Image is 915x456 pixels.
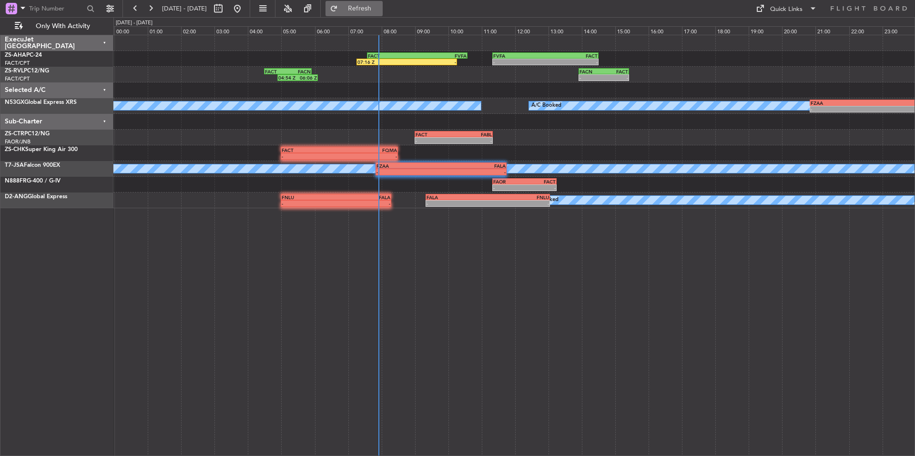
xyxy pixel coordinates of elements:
[339,153,397,159] div: -
[416,132,454,137] div: FACT
[579,69,604,74] div: FACN
[488,201,549,206] div: -
[357,59,407,65] div: 07:16 Z
[417,53,467,59] div: FVFA
[482,26,515,35] div: 11:00
[525,185,556,191] div: -
[416,138,454,143] div: -
[5,68,24,74] span: ZS-RVL
[5,147,78,152] a: ZS-CHKSuper King Air 300
[493,185,524,191] div: -
[493,179,524,184] div: FAOR
[549,26,582,35] div: 13:00
[582,26,615,35] div: 14:00
[376,169,441,175] div: -
[114,26,148,35] div: 00:00
[815,26,849,35] div: 21:00
[454,138,492,143] div: -
[336,194,390,200] div: FALA
[649,26,682,35] div: 16:00
[5,68,49,74] a: ZS-RVLPC12/NG
[579,75,604,81] div: -
[441,163,505,169] div: FALA
[427,194,488,200] div: FALA
[278,75,297,81] div: 04:54 Z
[340,5,380,12] span: Refresh
[5,178,61,184] a: N888FRG-400 / G-IV
[525,179,556,184] div: FACT
[493,59,545,65] div: -
[282,194,336,200] div: FNLU
[545,53,597,59] div: FACT
[5,131,24,137] span: ZS-CTR
[604,69,628,74] div: FACT
[441,169,505,175] div: -
[5,52,42,58] a: ZS-AHAPC-24
[282,147,339,153] div: FACT
[5,162,60,168] a: T7-JSAFalcon 900EX
[604,75,628,81] div: -
[25,23,101,30] span: Only With Activity
[298,75,317,81] div: 06:06 Z
[282,153,339,159] div: -
[248,26,281,35] div: 04:00
[116,19,152,27] div: [DATE] - [DATE]
[811,100,875,106] div: FZAA
[715,26,749,35] div: 18:00
[407,59,456,65] div: -
[162,4,207,13] span: [DATE] - [DATE]
[454,132,492,137] div: FABL
[29,1,84,16] input: Trip Number
[10,19,103,34] button: Only With Activity
[5,147,25,152] span: ZS-CHK
[448,26,482,35] div: 10:00
[181,26,214,35] div: 02:00
[545,59,597,65] div: -
[682,26,715,35] div: 17:00
[5,100,77,105] a: N53GXGlobal Express XRS
[325,1,383,16] button: Refresh
[493,53,545,59] div: FVFA
[849,26,883,35] div: 22:00
[348,26,382,35] div: 07:00
[5,60,30,67] a: FACT/CPT
[415,26,448,35] div: 09:00
[5,194,28,200] span: D2-ANG
[5,52,26,58] span: ZS-AHA
[281,26,315,35] div: 05:00
[749,26,782,35] div: 19:00
[770,5,803,14] div: Quick Links
[5,194,67,200] a: D2-ANGGlobal Express
[615,26,649,35] div: 15:00
[315,26,348,35] div: 06:00
[288,69,311,74] div: FACN
[5,100,24,105] span: N53GX
[531,99,561,113] div: A/C Booked
[368,53,417,59] div: FACT
[148,26,181,35] div: 01:00
[382,26,415,35] div: 08:00
[282,201,336,206] div: -
[265,69,288,74] div: FACT
[751,1,822,16] button: Quick Links
[336,201,390,206] div: -
[488,194,549,200] div: FNLU
[376,163,441,169] div: FZAA
[427,201,488,206] div: -
[5,138,30,145] a: FAOR/JNB
[214,26,248,35] div: 03:00
[339,147,397,153] div: FQMA
[515,26,549,35] div: 12:00
[811,106,875,112] div: -
[5,178,27,184] span: N888FR
[5,75,30,82] a: FACT/CPT
[5,131,50,137] a: ZS-CTRPC12/NG
[782,26,815,35] div: 20:00
[5,162,24,168] span: T7-JSA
